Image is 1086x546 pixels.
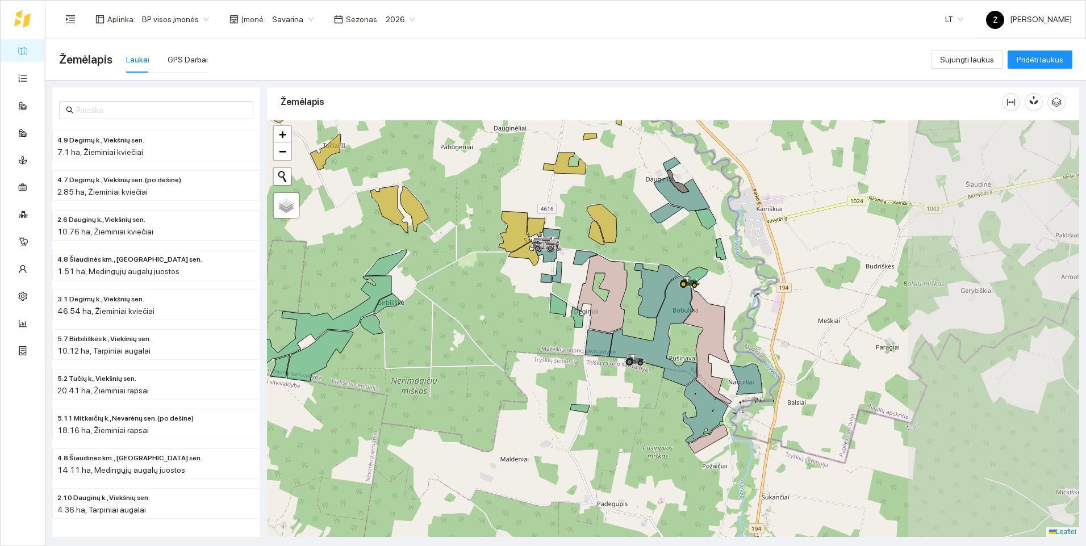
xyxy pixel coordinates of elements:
[241,13,265,26] span: Įmonė :
[57,386,149,395] span: 20.41 ha, Žieminiai rapsai
[57,227,153,236] span: 10.76 ha, Žieminiai kviečiai
[57,267,179,276] span: 1.51 ha, Medingųjų augalų juostos
[346,13,379,26] span: Sezonas :
[931,51,1003,69] button: Sujungti laukus
[57,187,148,196] span: 2.85 ha, Žieminiai kviečiai
[57,373,136,384] span: 5.2 Tučių k., Viekšnių sen.
[274,168,291,185] button: Initiate a new search
[940,53,994,66] span: Sujungti laukus
[1008,51,1072,69] button: Pridėti laukus
[57,493,150,503] span: 2.10 Dauginų k., Viekšnių sen.
[993,11,998,29] span: Ž
[1008,55,1072,64] a: Pridėti laukus
[945,11,963,28] span: LT
[95,15,105,24] span: layout
[57,306,154,316] span: 46.54 ha, Žieminiai kviečiai
[274,193,299,218] a: Layers
[986,15,1072,24] span: [PERSON_NAME]
[279,127,286,141] span: +
[281,86,1002,118] div: Žemėlapis
[386,11,415,28] span: 2026
[57,254,202,265] span: 4.8 Šiaudinės km., Papilės sen.
[59,8,82,31] button: menu-unfold
[274,143,291,160] a: Zoom out
[279,144,286,158] span: −
[334,15,343,24] span: calendar
[1049,528,1076,536] a: Leaflet
[57,334,151,345] span: 5.7 Birbiliškės k., Viekšnių sen.
[57,135,144,146] span: 4.9 Degimų k., Viekšnių sen.
[168,53,208,66] div: GPS Darbai
[57,426,149,435] span: 18.16 ha, Žieminiai rapsai
[272,11,314,28] span: Savarina
[1017,53,1063,66] span: Pridėti laukus
[57,505,146,514] span: 4.36 ha, Tarpiniai augalai
[57,453,202,464] span: 4.8 Šiaudinės km., Papilės sen.
[65,14,76,24] span: menu-unfold
[57,148,143,157] span: 7.1 ha, Žieminiai kviečiai
[229,15,239,24] span: shop
[57,413,194,424] span: 5.11 Mitkaičių k., Nevarėnų sen. (po dešine)
[57,215,145,225] span: 2.6 Dauginų k., Viekšnių sen.
[107,13,135,26] span: Aplinka :
[931,55,1003,64] a: Sujungti laukus
[57,346,151,355] span: 10.12 ha, Tarpiniai augalai
[142,11,209,28] span: BP visos įmonės
[76,104,247,116] input: Paieška
[126,53,149,66] div: Laukai
[274,126,291,143] a: Zoom in
[66,106,74,114] span: search
[59,51,112,69] span: Žemėlapis
[57,465,185,474] span: 14.11 ha, Medingųjų augalų juostos
[57,175,181,186] span: 4.7 Degimų k., Viekšnių sen. (po dešine)
[1003,98,1020,107] span: column-width
[57,294,144,305] span: 3.1 Degimų k., Viekšnių sen.
[1002,93,1020,111] button: column-width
